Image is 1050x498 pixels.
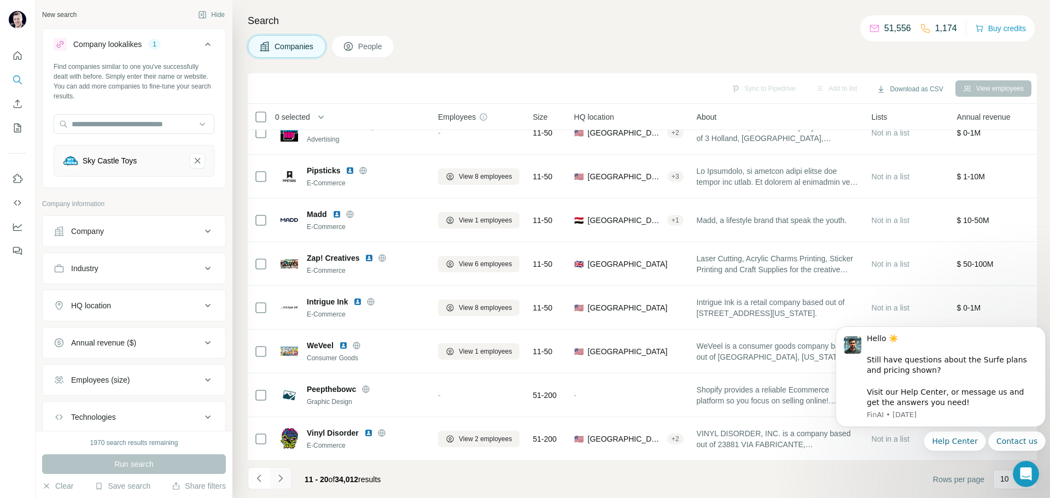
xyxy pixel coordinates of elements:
button: Navigate to next page [270,467,291,489]
span: of [329,475,335,484]
span: 🇺🇸 [574,171,584,182]
span: Shopify provides a reliable Ecommerce platform so you focus on selling online! Integrated hosting... [697,384,859,406]
span: 🇺🇸 [574,127,584,138]
div: 1 [148,39,161,49]
img: Sky Castle Toys-logo [63,153,78,168]
div: HQ location [71,300,111,311]
span: Peepthebowc [307,384,356,395]
span: Size [533,112,547,122]
span: People [358,41,383,52]
button: View 6 employees [438,256,520,272]
img: Logo of Sticker Hub [281,124,298,142]
span: STICKER HUB, INC. is a company based out of 3 Holland, [GEOGRAPHIC_DATA], [US_STATE], [GEOGRAPHIC... [697,122,859,144]
button: Technologies [43,404,225,430]
button: Industry [43,255,225,282]
button: Navigate to previous page [248,467,270,489]
div: Consumer Goods [307,353,425,363]
button: Quick start [9,46,26,66]
button: Enrich CSV [9,94,26,114]
span: Not in a list [872,260,909,268]
span: 11-50 [533,346,552,357]
div: + 2 [667,128,684,138]
span: 51-200 [533,390,557,401]
span: Pipsticks [307,165,340,176]
span: [GEOGRAPHIC_DATA], [GEOGRAPHIC_DATA] [588,215,663,226]
span: View 6 employees [459,259,512,269]
span: 🇺🇸 [574,302,584,313]
span: 34,012 [335,475,358,484]
span: VINYL DISORDER, INC. is a company based out of 23881 VIA FABRICANTE, [GEOGRAPHIC_DATA], [US_STATE... [697,428,859,450]
div: Employees (size) [71,374,130,385]
span: Lists [872,112,888,122]
span: Employees [438,112,476,122]
span: 11-50 [533,302,552,313]
button: Company [43,218,225,244]
iframe: Intercom notifications message [831,290,1050,468]
div: + 2 [667,434,684,444]
p: 1,174 [935,22,957,35]
img: LinkedIn logo [365,254,374,262]
span: - [438,391,441,400]
span: 11-50 [533,215,552,226]
p: Company information [42,199,226,209]
span: HQ location [574,112,614,122]
div: E-Commerce [307,178,425,188]
span: - [574,391,577,400]
button: View 1 employees [438,212,520,229]
span: WeVeel [307,340,334,351]
span: Madd [307,209,327,220]
button: Use Surfe API [9,193,26,213]
span: 🇬🇧 [574,259,584,269]
button: HQ location [43,292,225,319]
div: Find companies similar to one you've successfully dealt with before. Simply enter their name or w... [54,62,214,101]
div: E-Commerce [307,222,425,232]
span: Intrigue Ink [307,296,348,307]
span: 🇺🇸 [574,433,584,444]
span: 🇺🇸 [574,346,584,357]
img: Logo of Peepthebowc [281,386,298,404]
button: Hide [190,7,232,23]
div: E-Commerce [307,441,425,450]
img: Logo of Madd [281,218,298,222]
span: Companies [275,41,314,52]
button: Sky Castle Toys-remove-button [190,153,205,168]
span: Intrigue Ink is a retail company based out of [STREET_ADDRESS][US_STATE]. [697,297,859,319]
span: [GEOGRAPHIC_DATA], [US_STATE] [588,433,663,444]
button: Share filters [172,481,226,491]
span: Madd, a lifestyle brand that speak the youth. [697,215,847,226]
button: Annual revenue ($) [43,330,225,356]
span: Laser Cutting, Acrylic Charms Printing, Sticker Printing and Craft Supplies for the creative gene... [697,253,859,275]
span: results [305,475,381,484]
span: Lo Ipsumdolo, si ametcon adipi elitse doe tempor inc utlab. Et dolorem al enimadmin ven quisnostr... [697,166,859,188]
img: Logo of Zap! Creatives [281,259,298,268]
span: Rows per page [933,474,984,485]
span: Annual revenue [957,112,1011,122]
span: View 8 employees [459,303,512,313]
p: 10 [1000,473,1009,484]
div: Industry [71,263,98,274]
div: Technologies [71,412,116,423]
div: E-Commerce [307,309,425,319]
img: LinkedIn logo [332,210,341,219]
span: [GEOGRAPHIC_DATA] [588,346,668,357]
button: Save search [95,481,150,491]
span: [GEOGRAPHIC_DATA] [588,171,663,182]
button: Dashboard [9,217,26,237]
button: View 8 employees [438,300,520,316]
div: New search [42,10,77,20]
span: [GEOGRAPHIC_DATA] [588,259,668,269]
button: Buy credits [975,21,1026,36]
span: 11 - 20 [305,475,329,484]
span: Zap! Creatives [307,253,359,263]
span: - [438,128,441,137]
div: Advertising [307,134,425,144]
span: View 1 employees [459,347,512,356]
span: [GEOGRAPHIC_DATA] [588,302,668,313]
img: LinkedIn logo [364,429,373,437]
button: Clear [42,481,73,491]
